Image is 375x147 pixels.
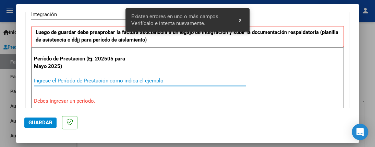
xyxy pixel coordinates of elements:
[36,29,338,43] strong: Luego de guardar debe preaprobar la factura asociandola a un legajo de integración y subir la doc...
[239,17,241,23] span: x
[28,120,52,126] span: Guardar
[34,55,126,70] p: Período de Prestación (Ej: 202505 para Mayo 2025)
[352,124,368,140] div: Open Intercom Messenger
[131,13,230,27] span: Existen errores en uno o más campos. Verifícalo e intenta nuevamente.
[31,11,57,18] span: Integración
[24,117,57,128] button: Guardar
[34,97,341,105] p: Debes ingresar un período.
[233,14,247,26] button: x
